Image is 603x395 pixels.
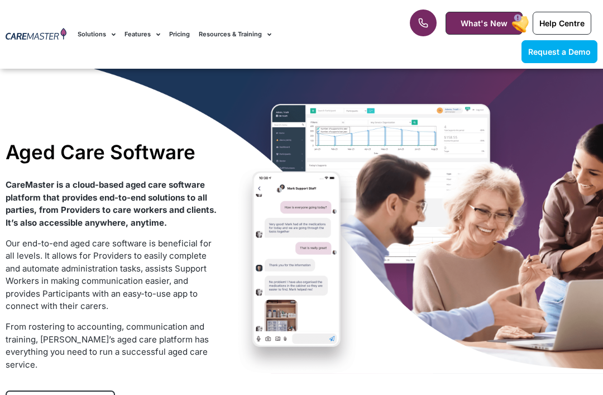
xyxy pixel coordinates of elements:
[539,18,585,28] span: Help Centre
[78,16,384,53] nav: Menu
[199,16,271,53] a: Resources & Training
[6,179,217,228] strong: CareMaster is a cloud-based aged care software platform that provides end-to-end solutions to all...
[6,321,209,370] span: From rostering to accounting, communication and training, [PERSON_NAME]’s aged care platform has ...
[461,18,508,28] span: What's New
[78,16,116,53] a: Solutions
[169,16,190,53] a: Pricing
[446,12,523,35] a: What's New
[6,238,212,312] span: Our end-to-end aged care software is beneficial for all levels. It allows for Providers to easily...
[6,28,66,41] img: CareMaster Logo
[528,47,591,56] span: Request a Demo
[125,16,160,53] a: Features
[533,12,591,35] a: Help Centre
[521,40,597,63] a: Request a Demo
[6,140,218,164] h1: Aged Care Software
